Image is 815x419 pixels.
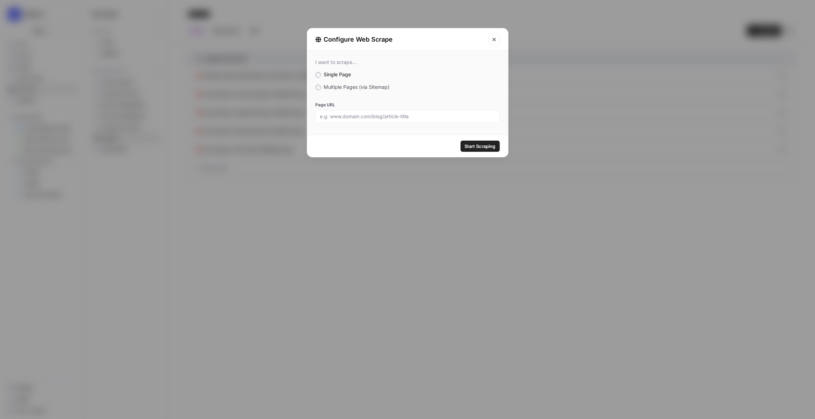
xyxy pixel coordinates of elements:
[316,35,484,44] div: Configure Web Scrape
[465,143,496,150] span: Start Scraping
[320,113,495,120] input: e.g: www.domain.com/blog/article-title
[324,84,389,90] span: Multiple Pages (via Sitemap)
[324,71,351,77] span: Single Page
[316,102,500,108] label: Page URL
[316,85,321,90] input: Multiple Pages (via Sitemap)
[316,72,321,78] input: Single Page
[316,59,500,65] div: I want to scrape...
[461,141,500,152] button: Start Scraping
[489,34,500,45] button: Close modal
